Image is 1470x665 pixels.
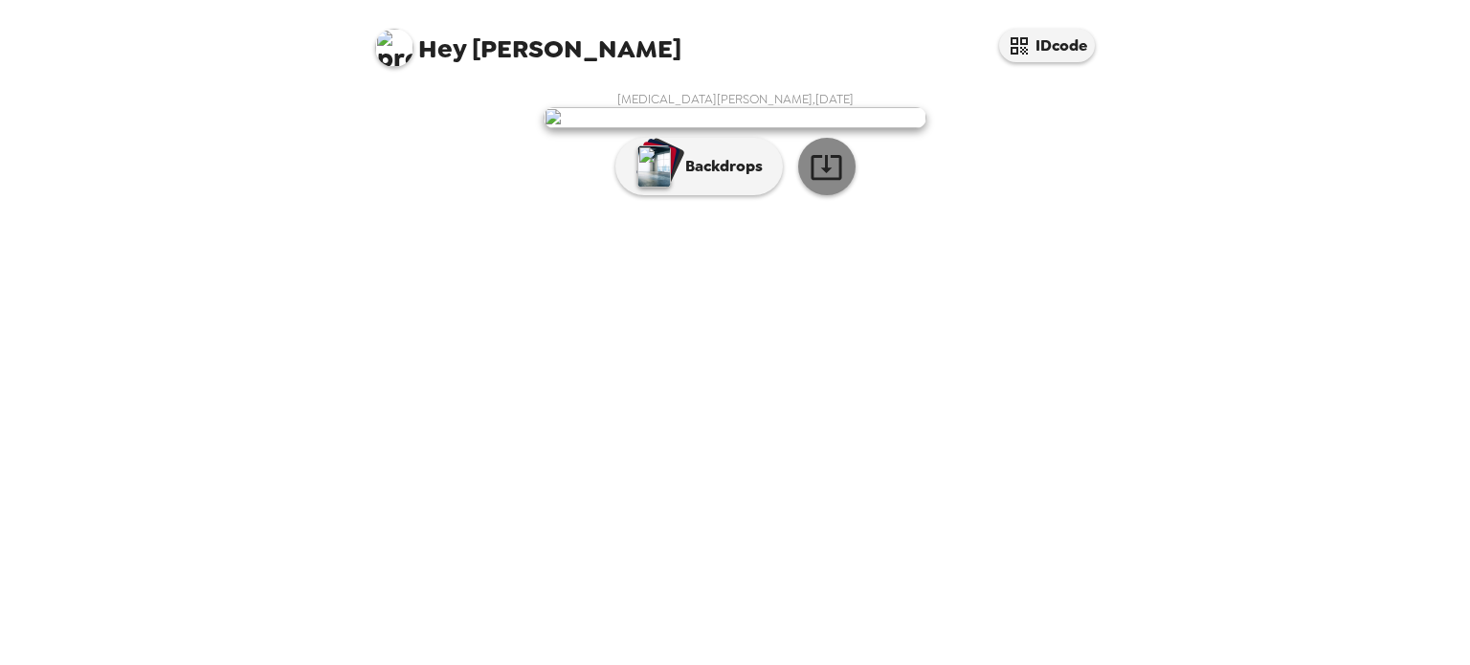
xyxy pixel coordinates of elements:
[615,138,783,195] button: Backdrops
[375,19,681,62] span: [PERSON_NAME]
[375,29,413,67] img: profile pic
[617,91,854,107] span: [MEDICAL_DATA][PERSON_NAME] , [DATE]
[418,32,466,66] span: Hey
[676,155,763,178] p: Backdrops
[544,107,926,128] img: user
[999,29,1095,62] button: IDcode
